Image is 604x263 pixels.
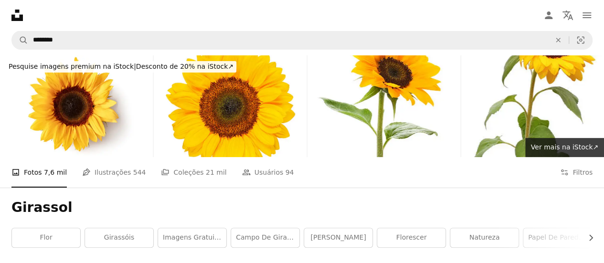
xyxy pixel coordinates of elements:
[525,138,604,157] a: Ver mais na iStock↗
[560,157,593,188] button: Filtros
[582,228,593,247] button: rolar lista para a direita
[158,228,226,247] a: imagens gratuitas
[12,228,80,247] a: flor
[154,55,307,157] img: girassol isolado
[569,31,592,49] button: Pesquisa visual
[161,157,226,188] a: Coleções 21 mil
[11,10,23,21] a: Início — Unsplash
[242,157,294,188] a: Usuários 94
[286,167,294,178] span: 94
[133,167,146,178] span: 544
[539,6,558,25] a: Entrar / Cadastrar-se
[231,228,299,247] a: campo de girassol
[85,228,153,247] a: Girassóis
[11,199,593,216] h1: Girassol
[577,6,596,25] button: Menu
[377,228,445,247] a: florescer
[206,167,227,178] span: 21 mil
[11,31,593,50] form: Pesquise conteúdo visual em todo o site
[558,6,577,25] button: Idioma
[450,228,519,247] a: natureza
[9,63,136,70] span: Pesquise imagens premium na iStock |
[307,55,460,157] img: Girassol
[82,157,146,188] a: Ilustrações 544
[548,31,569,49] button: Limpar
[304,228,372,247] a: [PERSON_NAME]
[12,31,28,49] button: Pesquise na Unsplash
[531,143,598,151] span: Ver mais na iStock ↗
[9,63,233,70] span: Desconto de 20% na iStock ↗
[523,228,592,247] a: papel de parede de girassol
